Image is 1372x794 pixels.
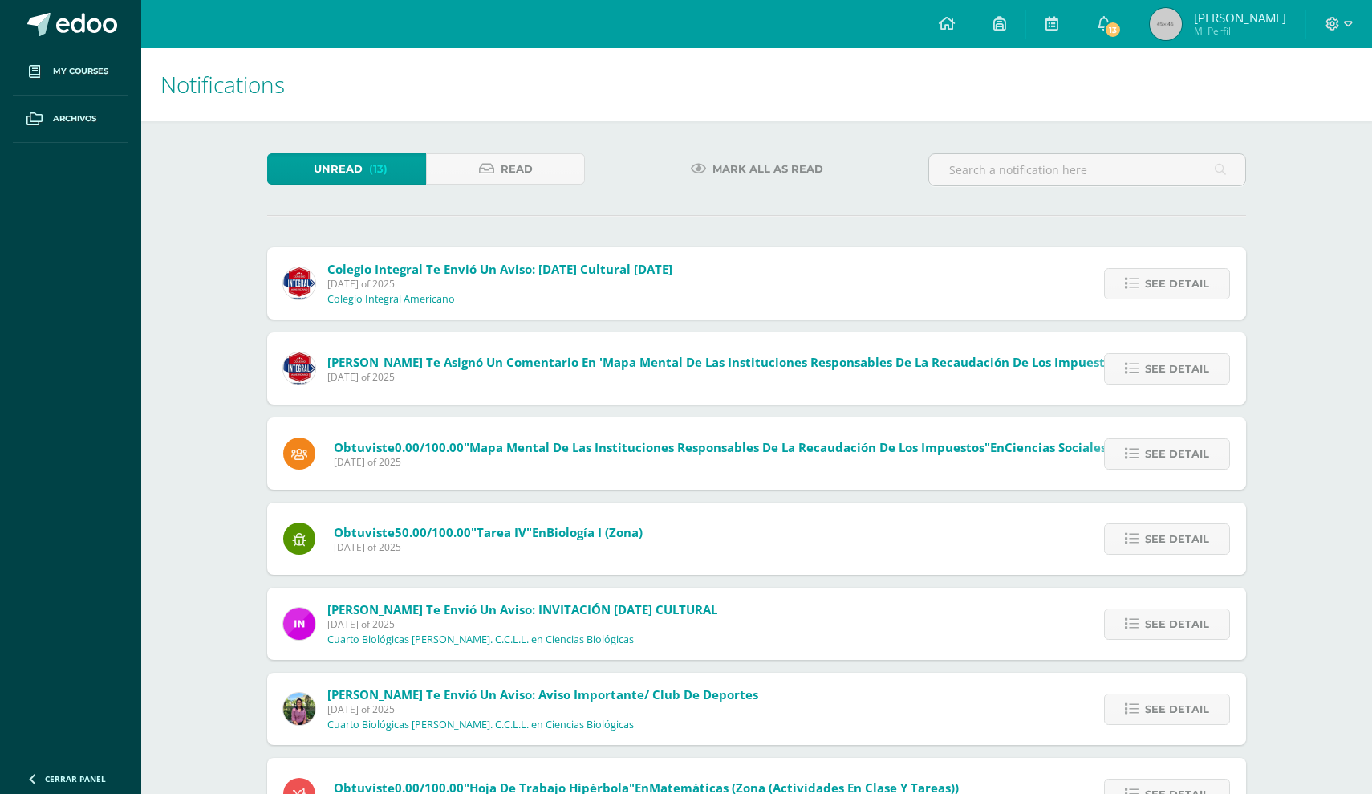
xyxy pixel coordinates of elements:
p: Colegio Integral Americano [327,293,455,306]
span: Cerrar panel [45,773,106,784]
a: Archivos [13,96,128,143]
img: 3d8ecf278a7f74c562a74fe44b321cd5.png [283,267,315,299]
span: Mark all as read [712,154,823,184]
span: 50.00/100.00 [395,524,471,540]
span: "Mapa mental de las instituciones responsables de la recaudación de los impuestos" [464,439,990,455]
a: Mark all as read [671,153,843,185]
span: Read [501,154,533,184]
span: See detail [1145,694,1209,724]
span: See detail [1145,269,1209,299]
a: Unread(13) [267,153,426,185]
p: Cuarto Biológicas [PERSON_NAME]. C.C.L.L. en Ciencias Biológicas [327,633,634,646]
span: See detail [1145,439,1209,469]
span: [PERSON_NAME] [1194,10,1286,26]
span: Obtuviste en [334,524,643,540]
span: [DATE] of 2025 [327,617,717,631]
span: Archivos [53,112,96,125]
img: 45x45 [1150,8,1182,40]
img: 50160636c8645c56db84f77601761a06.png [283,693,315,725]
span: [PERSON_NAME] te envió un aviso: Aviso Importante/ Club de deportes [327,686,758,702]
span: Notifications [160,69,285,100]
span: 0.00/100.00 [395,439,464,455]
span: Mi Perfil [1194,24,1286,38]
span: Colegio Integral te envió un aviso: [DATE] Cultural [DATE] [327,261,672,277]
img: 4983f1b0d85004034e19fe0b05bc45ec.png [283,352,315,385]
span: My courses [53,65,108,78]
p: Cuarto Biológicas [PERSON_NAME]. C.C.L.L. en Ciencias Biológicas [327,719,634,731]
span: See detail [1145,524,1209,554]
span: [DATE] of 2025 [327,277,672,291]
span: [DATE] of 2025 [327,702,758,716]
span: 13 [1104,21,1122,39]
a: Read [426,153,585,185]
span: [DATE] of 2025 [334,540,643,554]
span: "Tarea IV" [471,524,532,540]
input: Search a notification here [929,154,1245,185]
span: [PERSON_NAME] te envió un aviso: INVITACIÓN [DATE] CULTURAL [327,601,717,617]
span: (13) [369,154,388,184]
a: My courses [13,48,128,96]
span: Biología I (Zona) [546,524,643,540]
span: Unread [314,154,363,184]
span: See detail [1145,609,1209,639]
span: See detail [1145,354,1209,384]
img: 49dcc5f07bc63dd4e845f3f2a9293567.png [283,608,315,640]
